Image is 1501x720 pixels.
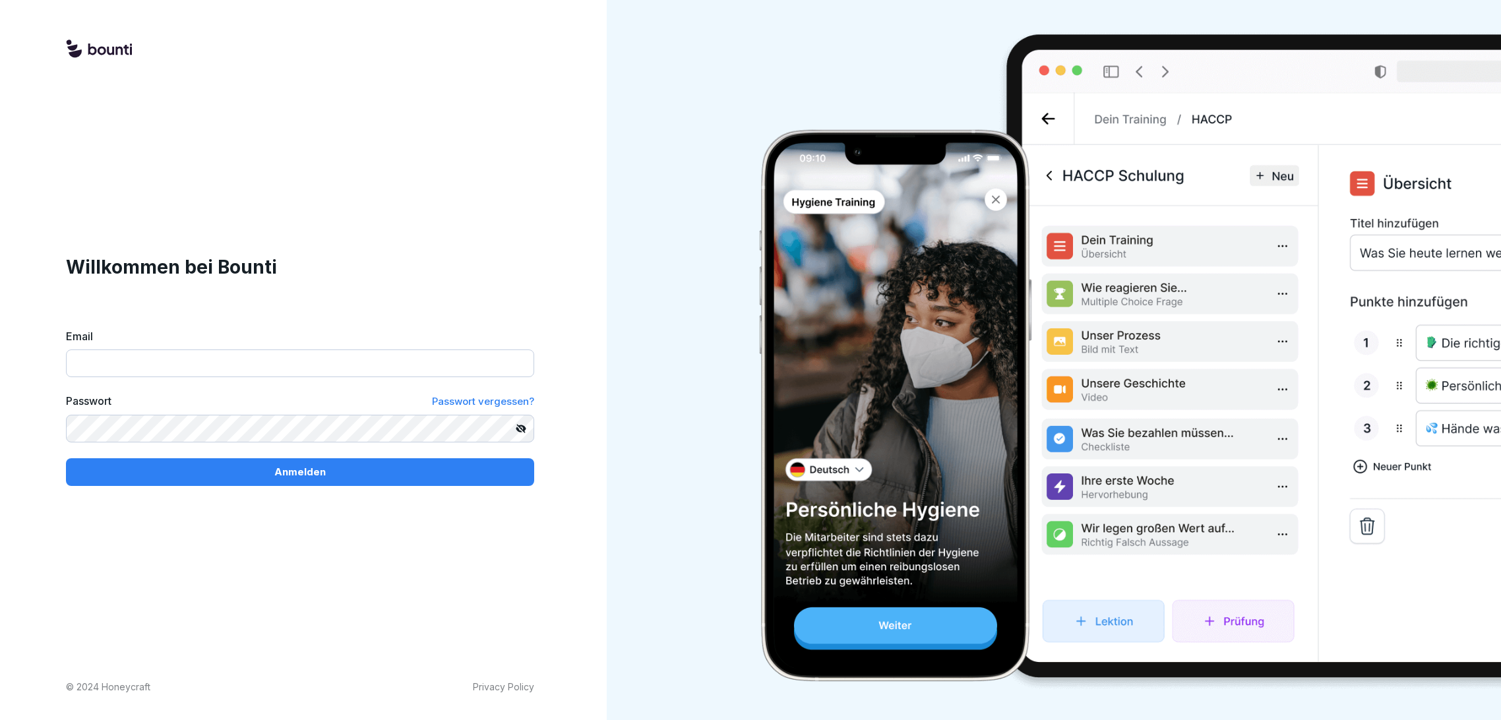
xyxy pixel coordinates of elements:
img: logo.svg [66,40,132,59]
label: Email [66,328,534,344]
p: Anmelden [274,465,326,479]
a: Passwort vergessen? [432,393,534,409]
a: Privacy Policy [473,680,534,694]
span: Passwort vergessen? [432,395,534,407]
p: © 2024 Honeycraft [66,680,150,694]
button: Anmelden [66,458,534,486]
h1: Willkommen bei Bounti [66,253,534,281]
label: Passwort [66,393,111,409]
